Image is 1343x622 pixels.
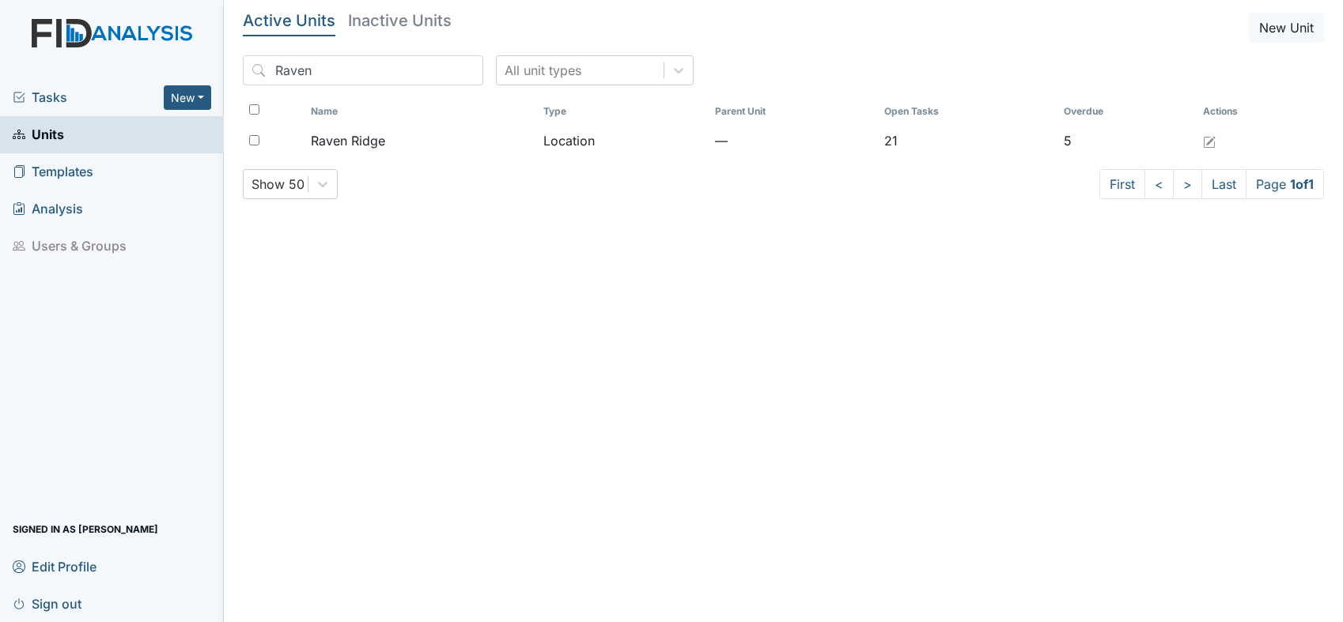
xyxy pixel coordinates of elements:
span: Templates [13,160,93,184]
a: First [1099,169,1145,199]
th: Toggle SortBy [878,98,1057,125]
span: Raven Ridge [311,131,385,150]
th: Toggle SortBy [709,98,878,125]
td: Location [537,125,709,156]
strong: 1 of 1 [1290,176,1314,192]
th: Toggle SortBy [305,98,537,125]
td: 5 [1057,125,1197,156]
th: Actions [1197,98,1276,125]
h5: Active Units [243,13,335,28]
span: Units [13,123,64,147]
a: Edit [1203,131,1216,150]
span: Edit Profile [13,554,96,579]
a: > [1173,169,1202,199]
span: Analysis [13,197,83,221]
button: New [164,85,211,110]
th: Toggle SortBy [1057,98,1197,125]
a: < [1144,169,1174,199]
button: New Unit [1249,13,1324,43]
h5: Inactive Units [348,13,452,28]
nav: task-pagination [1099,169,1324,199]
td: 21 [878,125,1057,156]
span: Sign out [13,591,81,616]
a: Last [1201,169,1247,199]
div: Show 50 [252,175,305,194]
span: Signed in as [PERSON_NAME] [13,517,158,541]
a: Tasks [13,88,164,107]
input: Toggle All Rows Selected [249,104,259,115]
div: All unit types [505,61,581,80]
input: Search... [243,55,483,85]
th: Toggle SortBy [537,98,709,125]
span: Page [1246,169,1324,199]
td: — [709,125,878,156]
